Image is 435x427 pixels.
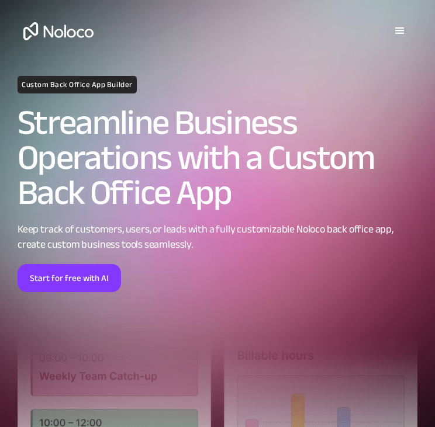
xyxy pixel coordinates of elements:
a: home [18,22,94,40]
h1: Custom Back Office App Builder [18,76,137,93]
h2: Streamline Business Operations with a Custom Back Office App [18,105,417,210]
div: Keep track of customers, users, or leads with a fully customizable Noloco back office app, create... [18,222,417,252]
div: menu [382,13,417,48]
a: Start for free with AI [18,264,121,292]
